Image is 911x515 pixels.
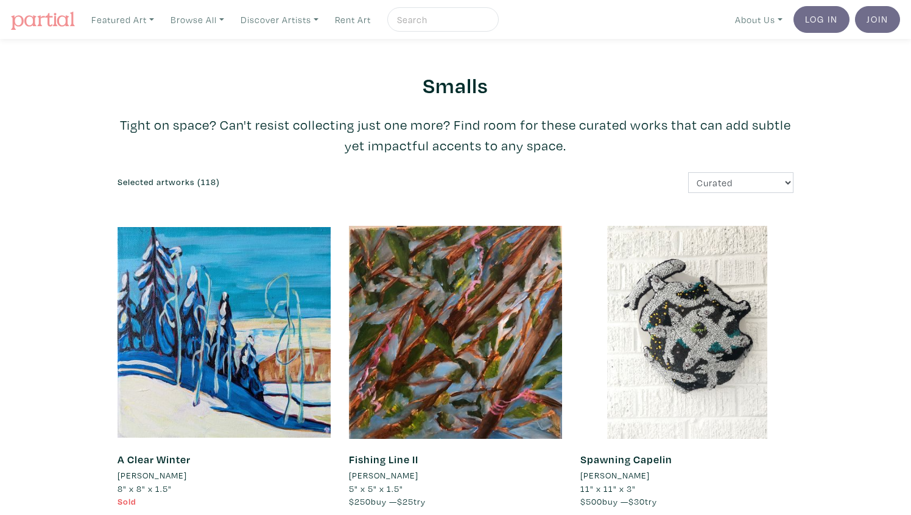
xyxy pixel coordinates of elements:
[118,469,331,482] a: [PERSON_NAME]
[855,6,900,33] a: Join
[349,469,418,482] li: [PERSON_NAME]
[580,496,657,507] span: buy — try
[580,496,602,507] span: $500
[793,6,849,33] a: Log In
[165,7,230,32] a: Browse All
[349,496,426,507] span: buy — try
[329,7,376,32] a: Rent Art
[118,469,187,482] li: [PERSON_NAME]
[118,483,172,494] span: 8" x 8" x 1.5"
[730,7,788,32] a: About Us
[580,483,636,494] span: 11" x 11" x 3"
[580,469,650,482] li: [PERSON_NAME]
[349,452,418,466] a: Fishing Line II
[349,483,403,494] span: 5" x 5" x 1.5"
[86,7,160,32] a: Featured Art
[580,469,793,482] a: [PERSON_NAME]
[118,452,191,466] a: A Clear Winter
[118,114,793,156] p: Tight on space? Can't resist collecting just one more? Find room for these curated works that can...
[349,469,562,482] a: [PERSON_NAME]
[235,7,324,32] a: Discover Artists
[628,496,645,507] span: $30
[349,496,371,507] span: $250
[118,496,136,507] span: Sold
[118,177,446,187] h6: Selected artworks (118)
[397,496,413,507] span: $25
[118,72,793,98] h2: Smalls
[580,452,672,466] a: Spawning Capelin
[396,12,487,27] input: Search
